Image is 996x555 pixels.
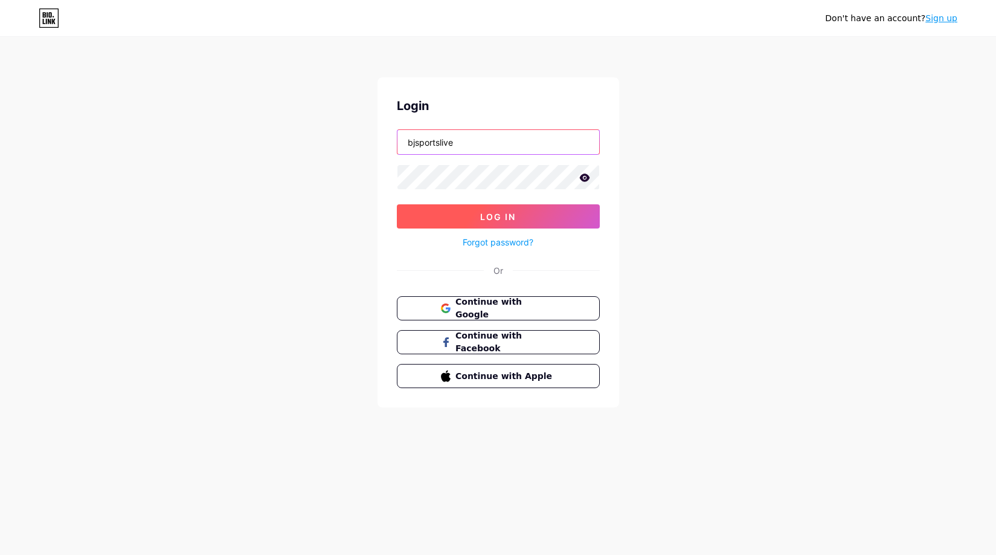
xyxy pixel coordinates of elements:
span: Log In [480,212,516,222]
button: Log In [397,204,600,229]
div: Login [397,97,600,115]
button: Continue with Facebook [397,330,600,354]
span: Continue with Apple [455,370,555,383]
input: Username [397,130,599,154]
button: Continue with Google [397,296,600,320]
div: Or [493,264,503,277]
div: Don't have an account? [825,12,957,25]
span: Continue with Google [455,296,555,321]
a: Sign up [925,13,957,23]
button: Continue with Apple [397,364,600,388]
a: Forgot password? [463,236,533,248]
span: Continue with Facebook [455,329,555,355]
